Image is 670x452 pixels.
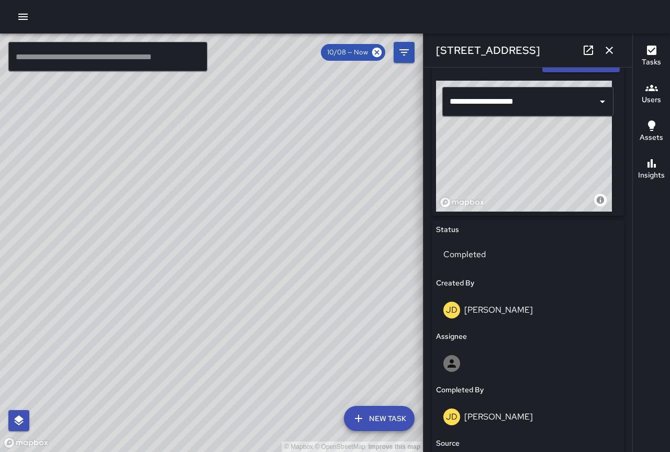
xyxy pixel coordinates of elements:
[464,411,533,422] p: [PERSON_NAME]
[642,94,661,106] h6: Users
[640,132,663,144] h6: Assets
[436,331,467,343] h6: Assignee
[436,278,474,289] h6: Created By
[394,42,415,63] button: Filters
[321,44,385,61] div: 10/08 — Now
[321,47,374,58] span: 10/08 — Now
[638,170,665,181] h6: Insights
[633,75,670,113] button: Users
[642,57,661,68] h6: Tasks
[446,411,457,423] p: JD
[633,113,670,151] button: Assets
[633,151,670,189] button: Insights
[436,438,460,449] h6: Source
[436,224,459,236] h6: Status
[436,42,540,59] h6: [STREET_ADDRESS]
[446,304,457,316] p: JD
[344,406,415,431] button: New Task
[443,248,612,261] p: Completed
[464,304,533,315] p: [PERSON_NAME]
[595,94,610,109] button: Open
[633,38,670,75] button: Tasks
[436,384,484,396] h6: Completed By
